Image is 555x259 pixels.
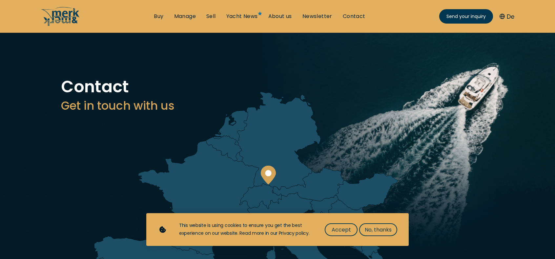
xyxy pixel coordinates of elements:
a: Manage [174,13,196,20]
button: No, thanks [359,223,397,236]
a: About us [268,13,292,20]
button: De [500,12,514,21]
a: Sell [206,13,216,20]
a: Newsletter [302,13,332,20]
a: Contact [343,13,365,20]
span: Accept [332,226,351,234]
h1: Contact [61,79,494,95]
a: Send your inquiry [439,9,493,24]
a: Buy [154,13,163,20]
h3: Get in touch with us [61,98,494,114]
a: Privacy policy [279,230,309,236]
span: Send your inquiry [446,13,486,20]
span: No, thanks [365,226,392,234]
div: This website is using cookies to ensure you get the best experience on our website. Read more in ... [179,222,312,237]
a: Yacht News [226,13,258,20]
button: Accept [325,223,358,236]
